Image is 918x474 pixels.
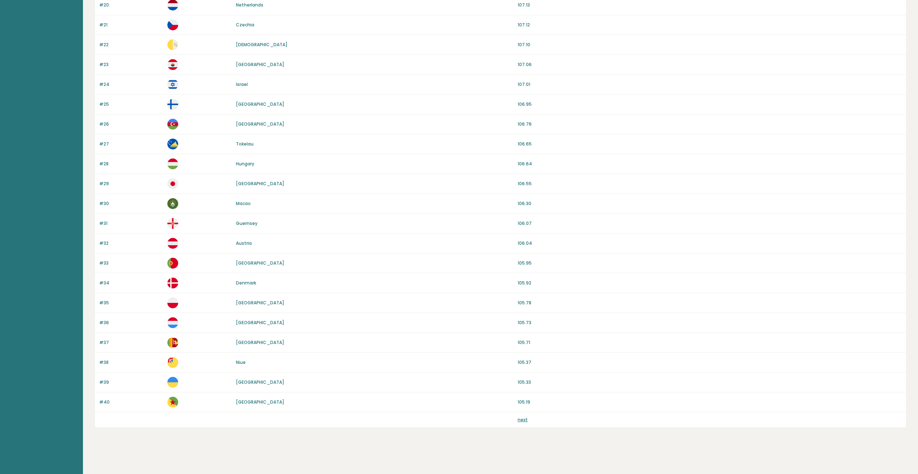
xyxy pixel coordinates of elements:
[518,101,902,108] p: 106.95
[518,81,902,88] p: 107.01
[518,240,902,247] p: 106.04
[518,399,902,405] p: 105.19
[236,81,248,87] a: Israel
[99,359,163,366] p: #38
[518,200,902,207] p: 106.30
[518,2,902,8] p: 107.13
[99,42,163,48] p: #22
[99,81,163,88] p: #24
[167,59,178,70] img: pf.svg
[167,238,178,249] img: at.svg
[167,99,178,110] img: fi.svg
[236,260,284,266] a: [GEOGRAPHIC_DATA]
[167,198,178,209] img: mo.svg
[236,339,284,345] a: [GEOGRAPHIC_DATA]
[236,121,284,127] a: [GEOGRAPHIC_DATA]
[167,337,178,348] img: lk.svg
[236,280,256,286] a: Denmark
[518,121,902,127] p: 106.76
[236,2,263,8] a: Netherlands
[99,379,163,386] p: #39
[99,101,163,108] p: #25
[236,181,284,187] a: [GEOGRAPHIC_DATA]
[99,200,163,207] p: #30
[236,220,258,226] a: Guernsey
[236,42,287,48] a: [DEMOGRAPHIC_DATA]
[236,300,284,306] a: [GEOGRAPHIC_DATA]
[167,297,178,308] img: pl.svg
[518,42,902,48] p: 107.10
[518,161,902,167] p: 106.64
[167,357,178,368] img: nu.svg
[99,339,163,346] p: #37
[167,119,178,130] img: az.svg
[167,79,178,90] img: il.svg
[167,158,178,169] img: hu.svg
[167,278,178,288] img: dk.svg
[99,260,163,266] p: #33
[99,121,163,127] p: #26
[236,399,284,405] a: [GEOGRAPHIC_DATA]
[99,300,163,306] p: #35
[236,379,284,385] a: [GEOGRAPHIC_DATA]
[167,218,178,229] img: gg.svg
[236,101,284,107] a: [GEOGRAPHIC_DATA]
[99,61,163,68] p: #23
[167,377,178,388] img: ua.svg
[99,240,163,247] p: #32
[99,141,163,147] p: #27
[236,22,254,28] a: Czechia
[167,317,178,328] img: lu.svg
[99,220,163,227] p: #31
[167,397,178,408] img: gf.svg
[236,200,251,206] a: Macao
[518,280,902,286] p: 105.92
[518,359,902,366] p: 105.37
[99,161,163,167] p: #28
[99,280,163,286] p: #34
[518,22,902,28] p: 107.12
[99,2,163,8] p: #20
[167,39,178,50] img: va.svg
[518,417,528,423] a: next
[518,181,902,187] p: 106.55
[236,319,284,326] a: [GEOGRAPHIC_DATA]
[518,300,902,306] p: 105.78
[518,61,902,68] p: 107.06
[167,19,178,30] img: cz.svg
[518,260,902,266] p: 105.95
[167,258,178,269] img: pt.svg
[99,181,163,187] p: #29
[518,141,902,147] p: 106.65
[99,399,163,405] p: #40
[518,319,902,326] p: 105.73
[236,240,252,246] a: Austria
[99,22,163,28] p: #21
[236,161,254,167] a: Hungary
[167,139,178,149] img: tk.svg
[236,141,254,147] a: Tokelau
[518,220,902,227] p: 106.07
[167,178,178,189] img: jp.svg
[236,359,246,365] a: Niue
[236,61,284,68] a: [GEOGRAPHIC_DATA]
[518,339,902,346] p: 105.71
[518,379,902,386] p: 105.33
[99,319,163,326] p: #36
